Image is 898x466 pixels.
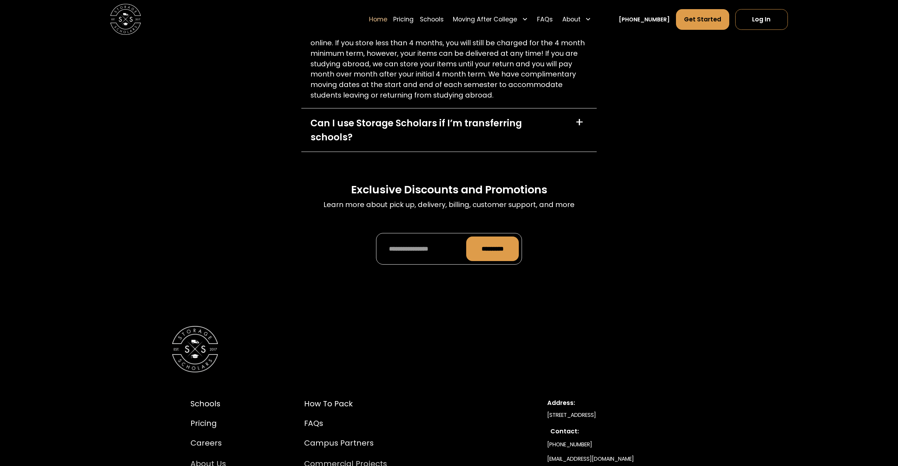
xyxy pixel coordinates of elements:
a: FAQs [304,418,387,430]
a: Pricing [393,8,414,30]
div: About [562,15,581,24]
a: FAQs [537,8,553,30]
a: [PHONE_NUMBER] [547,437,592,452]
p: Nope! You can store for as long or as short a time period as you would like and you can book your... [310,17,588,100]
a: Home [369,8,387,30]
a: Schools [420,8,444,30]
a: [PHONE_NUMBER] [619,15,670,23]
a: How to Pack [304,398,387,410]
div: Moving After College [450,8,531,30]
div: + [575,116,584,128]
div: Can I use Storage Scholars if I’m transferring schools? [310,116,566,144]
p: Learn more about pick up, delivery, billing, customer support, and more [323,200,575,210]
form: Promo Form [376,233,522,265]
div: [STREET_ADDRESS] [547,411,708,419]
a: Schools [190,398,240,410]
h3: Exclusive Discounts and Promotions [351,183,547,197]
div: Address: [547,398,708,407]
div: Moving After College [453,15,517,24]
a: Pricing [190,418,240,430]
a: Campus Partners [304,438,387,449]
a: Log In [735,9,788,29]
a: Get Started [676,9,729,29]
img: Storage Scholars Logomark. [172,326,218,372]
a: Careers [190,438,240,449]
div: About [559,8,594,30]
div: Contact: [550,427,705,436]
img: Storage Scholars main logo [110,4,141,35]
